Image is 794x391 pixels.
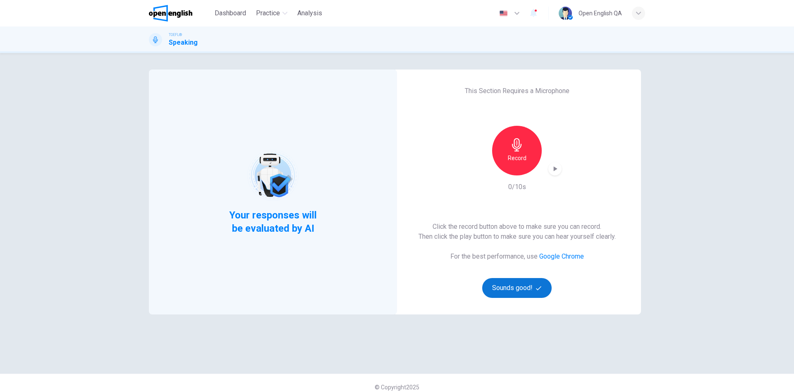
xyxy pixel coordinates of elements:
span: Practice [256,8,280,18]
img: Profile picture [559,7,572,20]
h6: 0/10s [508,182,526,192]
span: Your responses will be evaluated by AI [223,209,323,235]
a: Google Chrome [539,252,584,260]
button: Record [492,126,542,175]
button: Practice [253,6,291,21]
h6: For the best performance, use [450,252,584,261]
span: © Copyright 2025 [375,384,419,391]
img: OpenEnglish logo [149,5,192,22]
button: Sounds good! [482,278,552,298]
h6: Record [508,153,526,163]
div: Open English QA [579,8,622,18]
img: robot icon [246,149,299,201]
span: Dashboard [215,8,246,18]
a: OpenEnglish logo [149,5,211,22]
button: Analysis [294,6,325,21]
h6: This Section Requires a Microphone [465,86,569,96]
h1: Speaking [169,38,198,48]
span: Analysis [297,8,322,18]
img: en [498,10,509,17]
h6: Click the record button above to make sure you can record. Then click the play button to make sur... [419,222,616,242]
button: Dashboard [211,6,249,21]
span: TOEFL® [169,32,182,38]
